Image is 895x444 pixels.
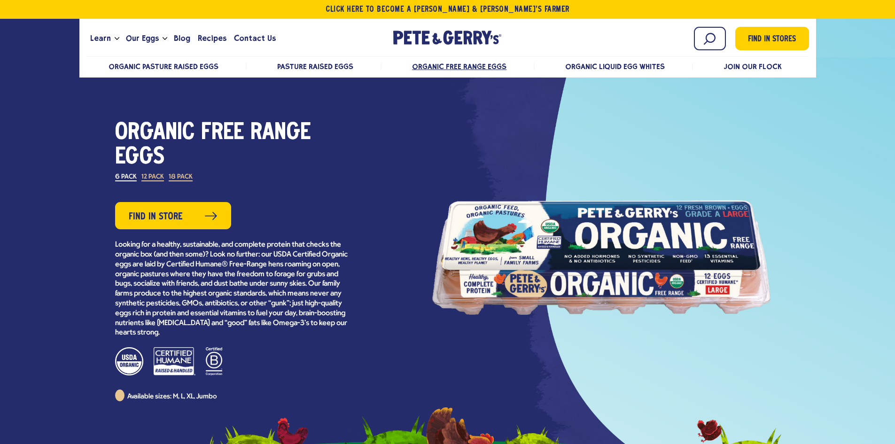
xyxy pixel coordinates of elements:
[129,210,183,224] span: Find in Store
[115,174,137,181] label: 6 Pack
[170,26,194,51] a: Blog
[198,32,226,44] span: Recipes
[115,37,119,40] button: Open the dropdown menu for Learn
[694,27,726,50] input: Search
[109,62,219,71] a: Organic Pasture Raised Eggs
[234,32,276,44] span: Contact Us
[735,27,809,50] a: Find in Stores
[565,62,665,71] a: Organic Liquid Egg Whites
[163,37,167,40] button: Open the dropdown menu for Our Eggs
[724,62,782,71] a: Join Our Flock
[115,121,350,170] h1: Organic Free Range Eggs
[194,26,230,51] a: Recipes
[127,393,218,400] span: Available sizes: M, L, XL, Jumbo
[86,26,115,51] a: Learn
[126,32,159,44] span: Our Eggs
[90,32,111,44] span: Learn
[122,26,163,51] a: Our Eggs
[412,62,506,71] a: Organic Free Range Eggs
[86,56,809,76] nav: desktop product menu
[277,62,353,71] a: Pasture Raised Eggs
[115,240,350,338] p: Looking for a healthy, sustainable, and complete protein that checks the organic box (and then so...
[169,174,193,181] label: 18 Pack
[748,33,796,46] span: Find in Stores
[174,32,190,44] span: Blog
[230,26,280,51] a: Contact Us
[115,202,231,229] a: Find in Store
[141,174,164,181] label: 12 Pack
